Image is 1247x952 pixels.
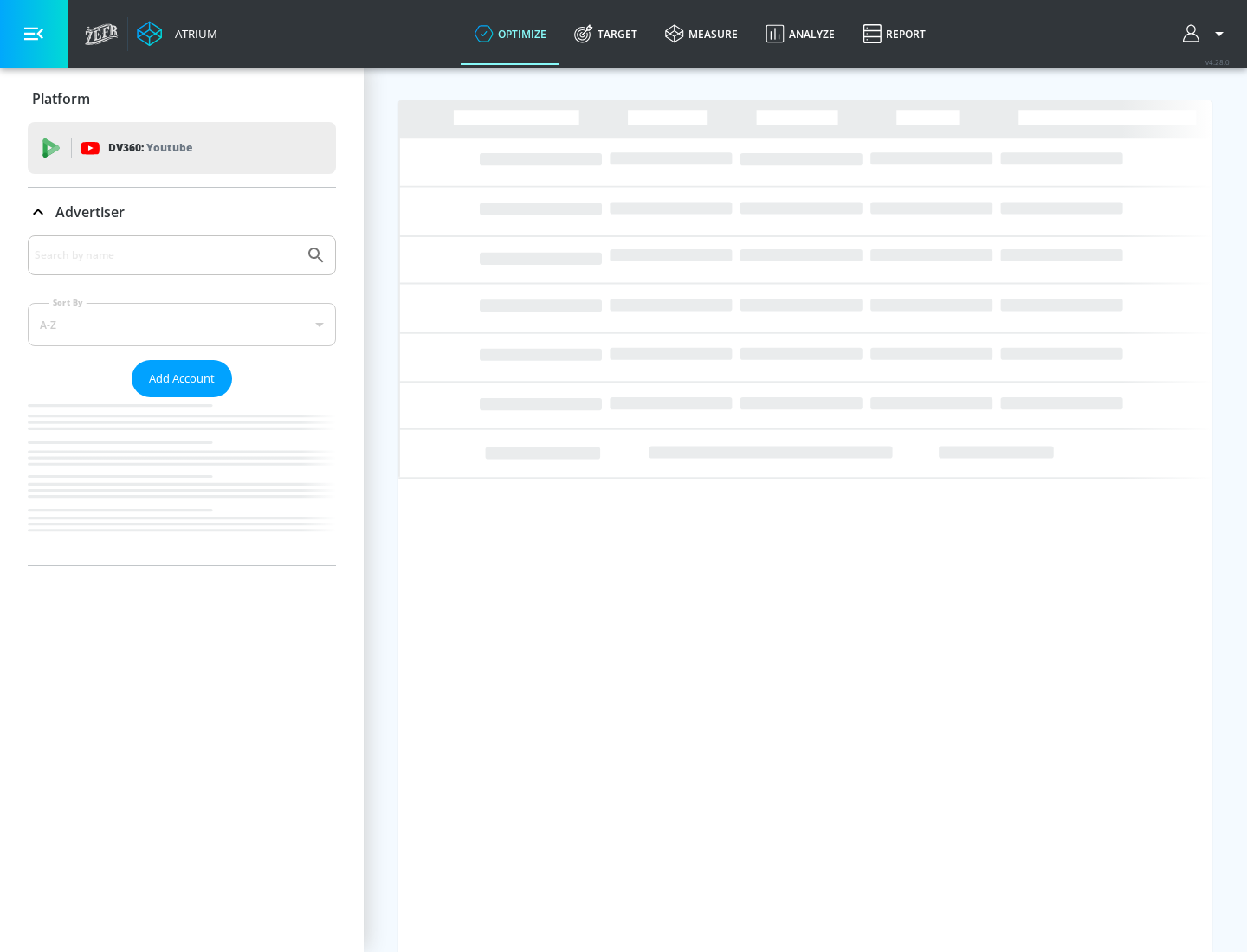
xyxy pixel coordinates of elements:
[560,3,651,65] a: Target
[49,297,87,308] label: Sort By
[32,89,90,108] p: Platform
[149,369,215,389] span: Add Account
[146,138,192,157] p: Youtube
[28,235,336,565] div: Advertiser
[28,397,336,565] nav: list of Advertiser
[132,360,232,397] button: Add Account
[168,26,217,42] div: Atrium
[108,138,192,158] p: DV360:
[849,3,940,65] a: Report
[28,74,336,123] div: Platform
[28,122,336,174] div: DV360: Youtube
[28,303,336,346] div: A-Z
[28,188,336,236] div: Advertiser
[35,244,297,267] input: Search by name
[55,203,125,222] p: Advertiser
[752,3,849,65] a: Analyze
[461,3,560,65] a: optimize
[651,3,752,65] a: measure
[1205,57,1230,67] span: v 4.28.0
[137,21,217,47] a: Atrium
